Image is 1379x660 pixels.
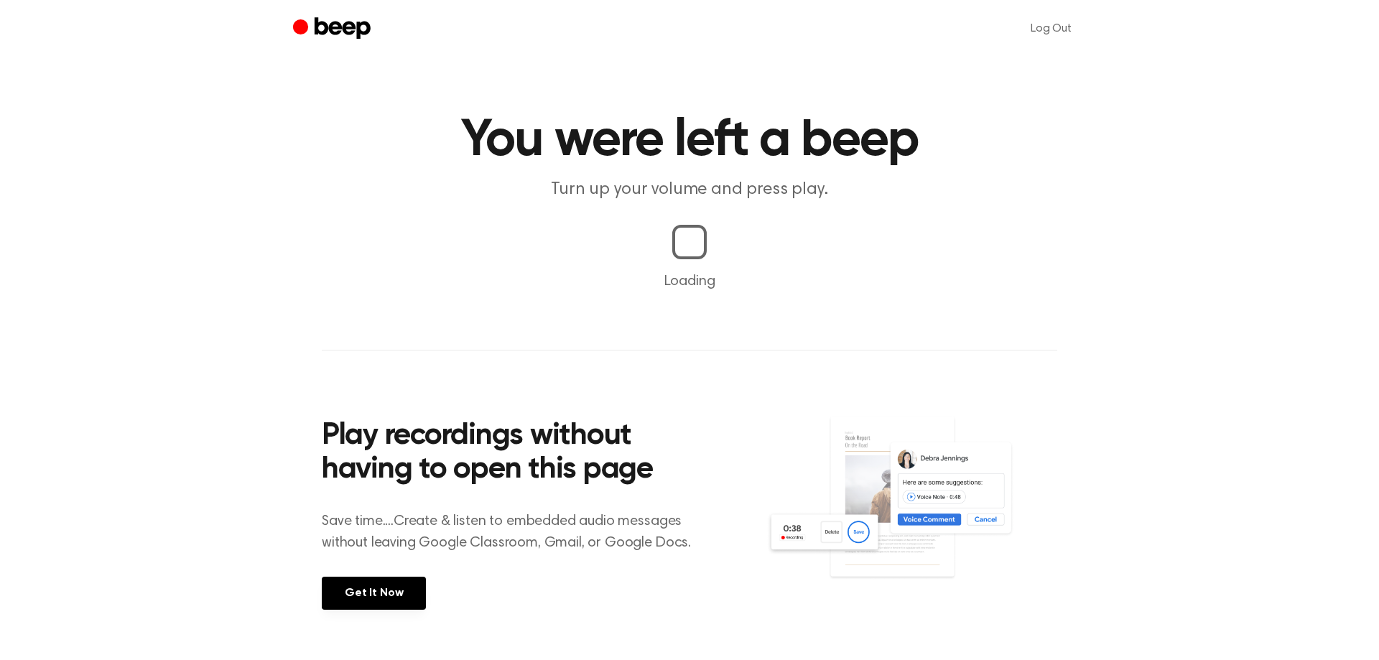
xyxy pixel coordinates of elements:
[322,115,1057,167] h1: You were left a beep
[322,419,709,488] h2: Play recordings without having to open this page
[766,415,1057,608] img: Voice Comments on Docs and Recording Widget
[17,271,1362,292] p: Loading
[322,577,426,610] a: Get It Now
[322,511,709,554] p: Save time....Create & listen to embedded audio messages without leaving Google Classroom, Gmail, ...
[1016,11,1086,46] a: Log Out
[414,178,965,202] p: Turn up your volume and press play.
[293,15,374,43] a: Beep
